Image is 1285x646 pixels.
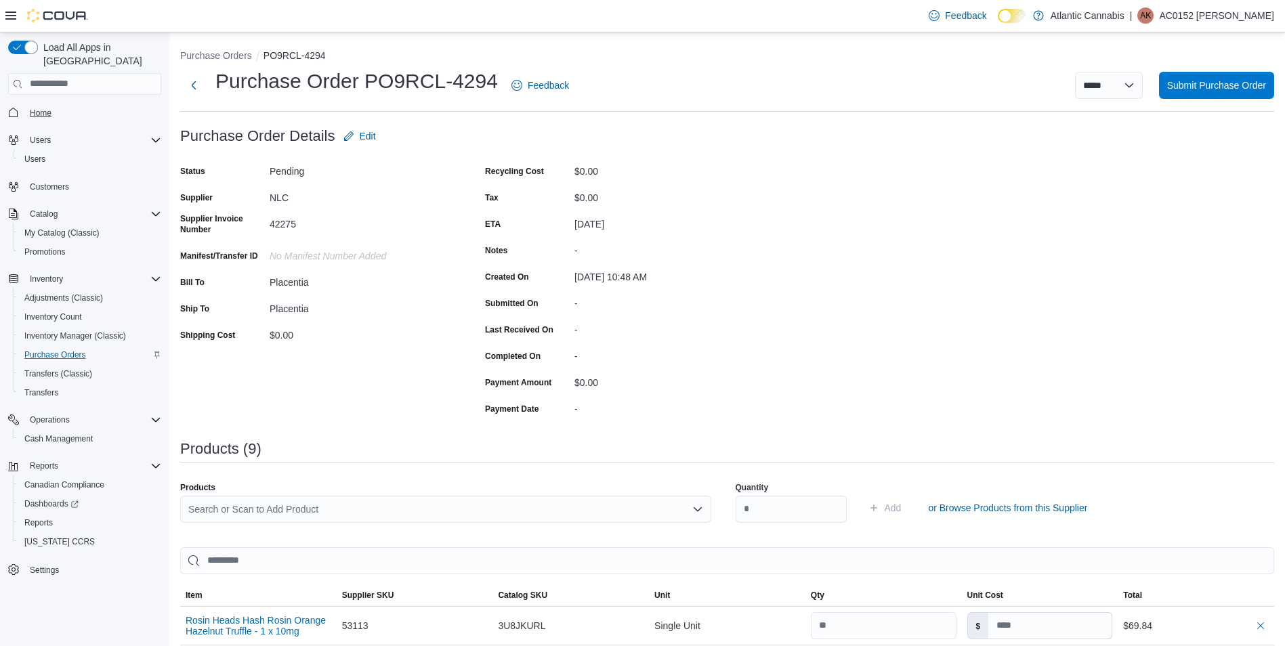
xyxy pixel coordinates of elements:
[24,206,161,222] span: Catalog
[692,504,703,515] button: Open list of options
[24,517,53,528] span: Reports
[19,431,161,447] span: Cash Management
[885,501,902,515] span: Add
[485,377,551,388] label: Payment Amount
[485,298,539,309] label: Submitted On
[180,330,235,341] label: Shipping Cost
[180,49,1274,65] nav: An example of EuiBreadcrumbs
[928,501,1087,515] span: or Browse Products from this Supplier
[180,166,205,177] label: Status
[24,536,95,547] span: [US_STATE] CCRS
[342,590,394,601] span: Supplier SKU
[24,132,161,148] span: Users
[3,410,167,429] button: Operations
[180,128,335,144] h3: Purchase Order Details
[968,613,989,639] label: $
[180,213,264,235] label: Supplier Invoice Number
[24,458,161,474] span: Reports
[24,178,161,195] span: Customers
[24,179,75,195] a: Customers
[19,225,105,241] a: My Catalog (Classic)
[962,584,1118,606] button: Unit Cost
[19,309,161,325] span: Inventory Count
[24,206,63,222] button: Catalog
[14,326,167,345] button: Inventory Manager (Classic)
[337,584,493,606] button: Supplier SKU
[19,347,91,363] a: Purchase Orders
[30,135,51,146] span: Users
[30,274,63,284] span: Inventory
[24,132,56,148] button: Users
[360,129,376,143] span: Edit
[180,277,205,288] label: Bill To
[14,150,167,169] button: Users
[186,590,203,601] span: Item
[485,272,529,282] label: Created On
[19,385,64,401] a: Transfers
[270,298,451,314] div: Placentia
[14,307,167,326] button: Inventory Count
[24,562,64,578] a: Settings
[19,290,161,306] span: Adjustments (Classic)
[19,151,161,167] span: Users
[3,103,167,123] button: Home
[574,187,756,203] div: $0.00
[19,515,58,531] a: Reports
[24,349,86,360] span: Purchase Orders
[19,534,161,550] span: Washington CCRS
[3,204,167,223] button: Catalog
[24,271,161,287] span: Inventory
[1123,590,1142,601] span: Total
[485,245,507,256] label: Notes
[180,72,207,99] button: Next
[1051,7,1124,24] p: Atlantic Cannabis
[19,290,108,306] a: Adjustments (Classic)
[264,50,326,61] button: PO9RCL-4294
[528,79,569,92] span: Feedback
[14,532,167,551] button: [US_STATE] CCRS
[19,347,161,363] span: Purchase Orders
[19,496,161,512] span: Dashboards
[180,50,252,61] button: Purchase Orders
[270,272,451,288] div: Placentia
[14,288,167,307] button: Adjustments (Classic)
[338,123,381,150] button: Edit
[19,151,51,167] a: Users
[30,460,58,471] span: Reports
[24,412,161,428] span: Operations
[180,192,213,203] label: Supplier
[180,482,215,493] label: Products
[14,345,167,364] button: Purchase Orders
[24,271,68,287] button: Inventory
[24,433,93,444] span: Cash Management
[3,270,167,288] button: Inventory
[342,618,368,634] span: 53113
[24,154,45,165] span: Users
[1167,79,1266,92] span: Submit Purchase Order
[485,324,553,335] label: Last Received On
[8,98,161,615] nav: Complex example
[3,131,167,150] button: Users
[270,245,451,261] div: No Manifest Number added
[180,584,337,606] button: Item
[38,41,161,68] span: Load All Apps in [GEOGRAPHIC_DATA]
[574,266,756,282] div: [DATE] 10:48 AM
[3,177,167,196] button: Customers
[30,414,70,425] span: Operations
[180,251,258,261] label: Manifest/Transfer ID
[30,209,58,219] span: Catalog
[1118,584,1274,606] button: Total
[498,618,545,634] span: 3U8JKURL
[24,387,58,398] span: Transfers
[19,515,161,531] span: Reports
[19,496,84,512] a: Dashboards
[24,479,104,490] span: Canadian Compliance
[270,187,451,203] div: NLC
[574,293,756,309] div: -
[14,242,167,261] button: Promotions
[574,398,756,414] div: -
[270,213,451,230] div: 42275
[24,293,103,303] span: Adjustments (Classic)
[186,615,331,637] button: Rosin Heads Hash Rosin Orange Hazelnut Truffle - 1 x 10mg
[3,456,167,475] button: Reports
